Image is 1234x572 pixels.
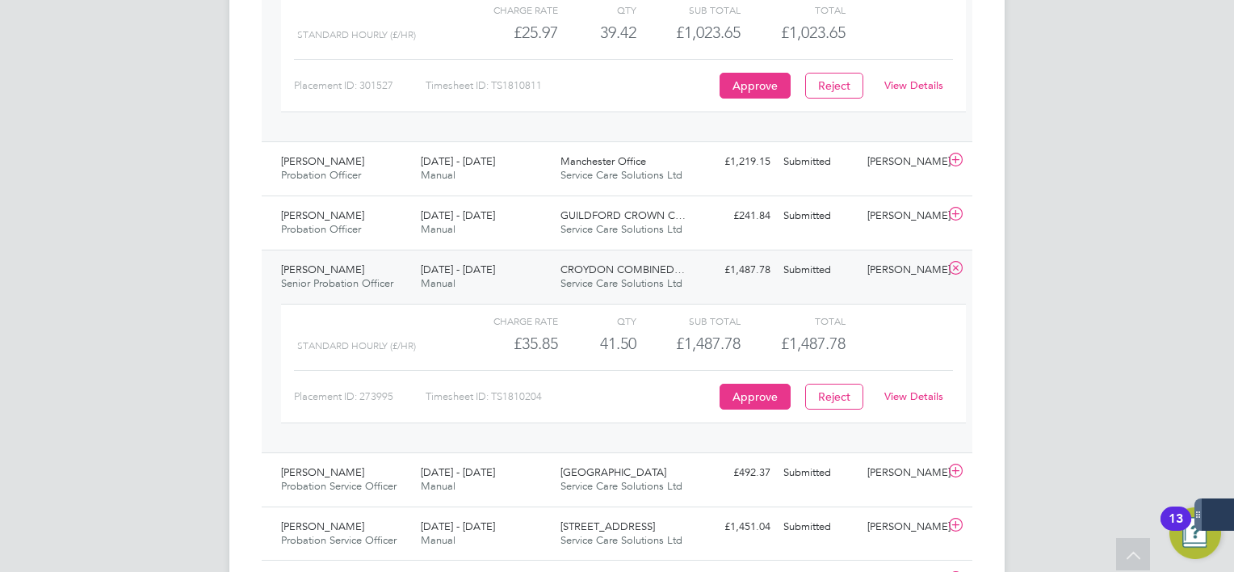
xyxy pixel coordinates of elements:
[560,276,682,290] span: Service Care Solutions Ltd
[560,533,682,547] span: Service Care Solutions Ltd
[421,168,455,182] span: Manual
[636,330,741,357] div: £1,487.78
[281,465,364,479] span: [PERSON_NAME]
[454,19,558,46] div: £25.97
[693,203,777,229] div: £241.84
[720,384,791,410] button: Approve
[281,276,393,290] span: Senior Probation Officer
[560,154,646,168] span: Manchester Office
[560,465,666,479] span: [GEOGRAPHIC_DATA]
[560,222,682,236] span: Service Care Solutions Ltd
[421,276,455,290] span: Manual
[281,519,364,533] span: [PERSON_NAME]
[281,263,364,276] span: [PERSON_NAME]
[421,263,495,276] span: [DATE] - [DATE]
[861,149,945,175] div: [PERSON_NAME]
[636,311,741,330] div: Sub Total
[297,29,416,40] span: Standard Hourly (£/HR)
[281,208,364,222] span: [PERSON_NAME]
[781,23,846,42] span: £1,023.65
[720,73,791,99] button: Approve
[421,519,495,533] span: [DATE] - [DATE]
[426,73,716,99] div: Timesheet ID: TS1810811
[281,479,397,493] span: Probation Service Officer
[636,19,741,46] div: £1,023.65
[281,168,361,182] span: Probation Officer
[421,533,455,547] span: Manual
[421,208,495,222] span: [DATE] - [DATE]
[861,460,945,486] div: [PERSON_NAME]
[861,514,945,540] div: [PERSON_NAME]
[297,340,416,351] span: Standard Hourly (£/HR)
[693,257,777,284] div: £1,487.78
[281,154,364,168] span: [PERSON_NAME]
[426,384,716,410] div: Timesheet ID: TS1810204
[693,149,777,175] div: £1,219.15
[741,311,845,330] div: Total
[777,203,861,229] div: Submitted
[560,519,655,533] span: [STREET_ADDRESS]
[781,334,846,353] span: £1,487.78
[861,203,945,229] div: [PERSON_NAME]
[454,330,558,357] div: £35.85
[805,384,863,410] button: Reject
[281,533,397,547] span: Probation Service Officer
[294,384,426,410] div: Placement ID: 273995
[560,479,682,493] span: Service Care Solutions Ltd
[861,257,945,284] div: [PERSON_NAME]
[421,222,455,236] span: Manual
[558,330,636,357] div: 41.50
[1169,519,1183,540] div: 13
[777,460,861,486] div: Submitted
[693,460,777,486] div: £492.37
[805,73,863,99] button: Reject
[558,19,636,46] div: 39.42
[693,514,777,540] div: £1,451.04
[294,73,426,99] div: Placement ID: 301527
[777,257,861,284] div: Submitted
[884,389,943,403] a: View Details
[421,479,455,493] span: Manual
[560,263,685,276] span: CROYDON COMBINED…
[884,78,943,92] a: View Details
[558,311,636,330] div: QTY
[421,154,495,168] span: [DATE] - [DATE]
[560,208,686,222] span: GUILDFORD CROWN C…
[281,222,361,236] span: Probation Officer
[777,514,861,540] div: Submitted
[454,311,558,330] div: Charge rate
[1169,507,1221,559] button: Open Resource Center, 13 new notifications
[560,168,682,182] span: Service Care Solutions Ltd
[777,149,861,175] div: Submitted
[421,465,495,479] span: [DATE] - [DATE]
